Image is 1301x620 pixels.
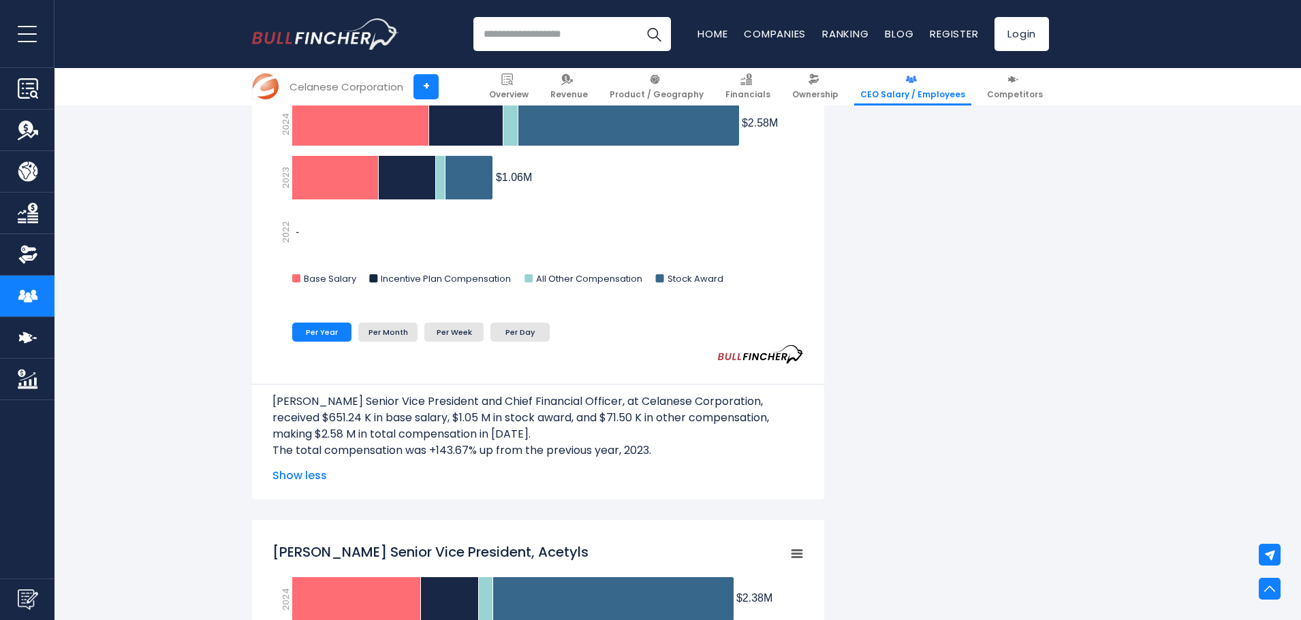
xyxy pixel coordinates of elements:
a: Home [697,27,727,41]
li: Per Day [490,323,550,342]
tspan: $1.06M [496,172,532,183]
text: Stock Award [668,272,723,285]
img: CE logo [253,74,279,99]
img: Bullfincher logo [252,18,399,50]
a: CEO Salary / Employees [854,68,971,105]
span: CEO Salary / Employees [860,89,965,100]
div: v 4.0.25 [38,22,67,33]
div: Domain: [DOMAIN_NAME] [35,35,150,46]
a: Financials [719,68,777,105]
p: The total compensation was +143.67% up from the previous year, 2023. [272,442,804,459]
div: Keywords by Traffic [153,80,225,89]
span: Competitors [987,89,1043,100]
a: Product / Geography [604,68,710,105]
text: All Other Compensation [536,272,642,285]
span: Financials [725,89,770,100]
tspan: [PERSON_NAME] Senior Vice President, Acetyls [272,542,589,561]
a: + [413,74,439,99]
text: 2024 [279,588,292,610]
span: Show less [272,468,804,484]
a: Ranking [822,27,868,41]
text: 2023 [279,167,292,189]
a: Companies [744,27,806,41]
text: 2022 [279,221,292,243]
div: Celanese Corporation [289,79,403,95]
a: Competitors [981,68,1049,105]
span: Overview [489,89,529,100]
tspan: $2.38M [736,592,772,604]
li: Per Month [358,323,418,342]
li: Per Week [424,323,484,342]
a: Register [930,27,978,41]
div: Domain Overview [54,80,122,89]
text: Incentive Plan Compensation [381,272,511,285]
text: - [296,226,299,238]
span: Revenue [550,89,588,100]
li: Per Year [292,323,351,342]
text: Base Salary [304,272,357,285]
span: Ownership [792,89,838,100]
a: Revenue [544,68,594,105]
svg: Chuck B. Kyrish Senior Vice President and Chief Financial Officer [272,61,804,299]
img: logo_orange.svg [22,22,33,33]
a: Login [994,17,1049,51]
img: Ownership [18,244,38,265]
img: website_grey.svg [22,35,33,46]
a: Blog [885,27,913,41]
span: Product / Geography [610,89,704,100]
img: tab_domain_overview_orange.svg [40,79,50,90]
p: [PERSON_NAME] Senior Vice President and Chief Financial Officer, at Celanese Corporation, receive... [272,393,804,442]
a: Go to homepage [252,18,398,50]
a: Overview [483,68,535,105]
tspan: $2.58M [742,117,778,129]
text: 2024 [279,113,292,135]
img: tab_keywords_by_traffic_grey.svg [138,79,148,90]
a: Ownership [786,68,845,105]
button: Search [637,17,671,51]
